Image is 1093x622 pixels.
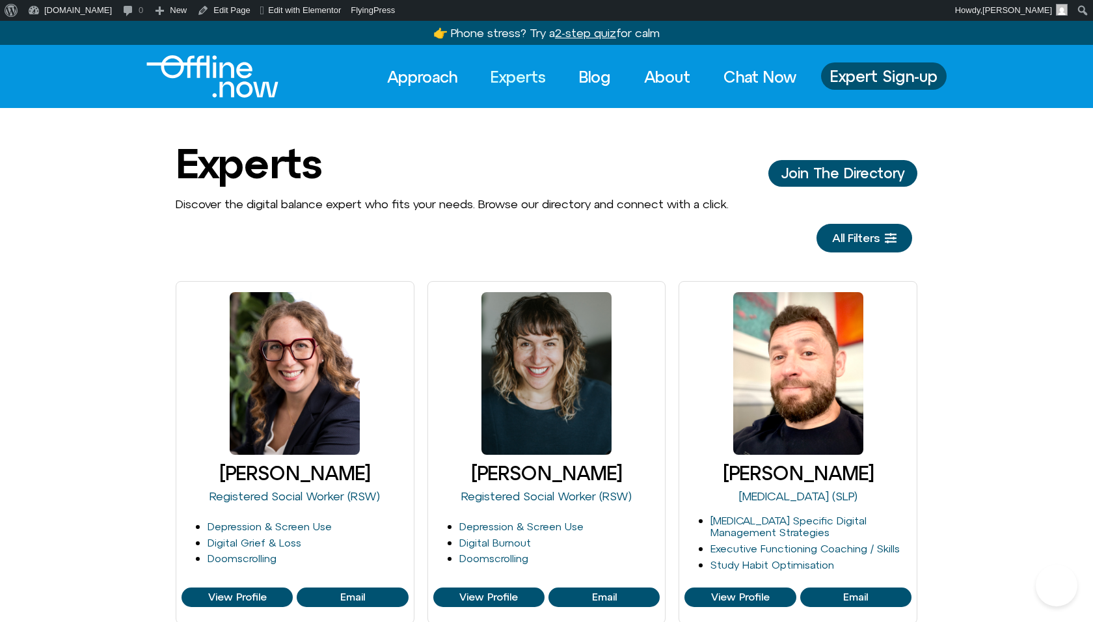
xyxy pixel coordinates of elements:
a: View Profile of Craig Selinger [800,588,911,607]
a: [PERSON_NAME] [219,462,370,484]
iframe: Botpress [1036,565,1077,606]
span: Expert Sign-up [830,68,938,85]
span: Email [843,591,868,603]
a: [MEDICAL_DATA] (SLP) [739,489,857,503]
a: View Profile of Cleo Haber [433,588,545,607]
a: View Profile of Craig Selinger [684,588,796,607]
a: Expert Sign-up [821,62,947,90]
span: Email [340,591,365,603]
a: [MEDICAL_DATA] Specific Digital Management Strategies [710,515,867,539]
h1: Experts [176,141,321,186]
a: Depression & Screen Use [208,521,332,532]
a: Depression & Screen Use [459,521,584,532]
a: All Filters [816,224,912,252]
a: Approach [375,62,469,91]
a: Chat Now [712,62,808,91]
img: Offline.Now logo in white. Text of the words offline.now with a line going through the "O" [146,55,278,98]
a: Digital Grief & Loss [208,537,301,548]
a: Study Habit Optimisation [710,559,834,571]
a: Digital Burnout [459,537,531,548]
a: Registered Social Worker (RSW) [209,489,380,503]
span: Edit with Elementor [268,5,341,15]
a: [PERSON_NAME] [723,462,874,484]
nav: Menu [375,62,808,91]
a: Executive Functioning Coaching / Skills [710,543,900,554]
a: View Profile of Blair Wexler-Singer [182,588,293,607]
a: Doomscrolling [459,552,528,564]
a: About [632,62,702,91]
a: Doomscrolling [208,552,277,564]
u: 2-step quiz [555,26,616,40]
div: Logo [146,55,256,98]
span: Join The Directory [781,165,904,181]
span: Discover the digital balance expert who fits your needs. Browse our directory and connect with a ... [176,197,729,211]
a: View Profile of Cleo Haber [548,588,660,607]
a: View Profile of Blair Wexler-Singer [297,588,408,607]
a: 👉 Phone stress? Try a2-step quizfor calm [433,26,660,40]
a: [PERSON_NAME] [471,462,622,484]
span: Email [592,591,617,603]
span: All Filters [832,232,880,245]
span: [PERSON_NAME] [982,5,1052,15]
a: Registered Social Worker (RSW) [461,489,632,503]
a: Experts [479,62,558,91]
span: View Profile [208,591,267,603]
span: View Profile [459,591,518,603]
a: Blog [567,62,623,91]
span: View Profile [711,591,770,603]
a: Join The Director [768,160,917,186]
